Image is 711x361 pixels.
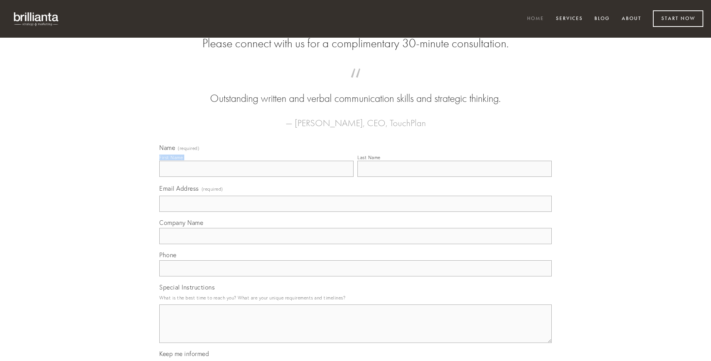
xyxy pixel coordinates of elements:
[551,13,588,25] a: Services
[589,13,615,25] a: Blog
[159,155,183,160] div: First Name
[159,293,552,303] p: What is the best time to reach you? What are your unique requirements and timelines?
[522,13,549,25] a: Home
[172,76,539,91] span: “
[159,219,203,226] span: Company Name
[617,13,646,25] a: About
[178,146,199,151] span: (required)
[159,283,215,291] span: Special Instructions
[159,251,177,259] span: Phone
[159,350,209,358] span: Keep me informed
[202,184,223,194] span: (required)
[159,144,175,151] span: Name
[172,76,539,106] blockquote: Outstanding written and verbal communication skills and strategic thinking.
[172,106,539,131] figcaption: — [PERSON_NAME], CEO, TouchPlan
[159,185,199,192] span: Email Address
[653,10,703,27] a: Start Now
[159,36,552,51] h2: Please connect with us for a complimentary 30-minute consultation.
[8,8,65,30] img: brillianta - research, strategy, marketing
[357,155,381,160] div: Last Name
